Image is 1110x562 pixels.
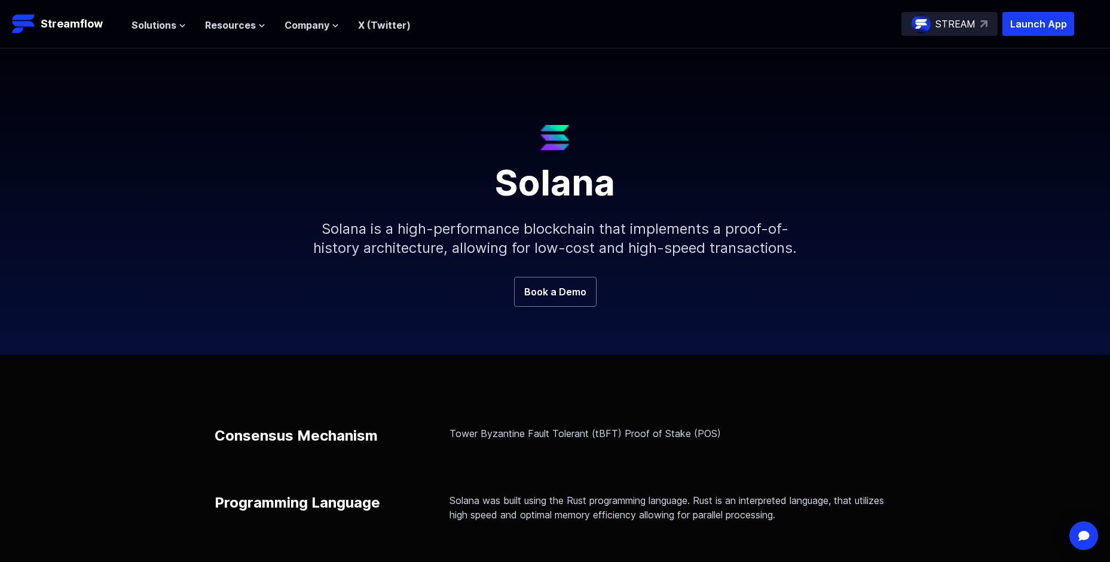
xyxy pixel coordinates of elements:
img: top-right-arrow.svg [980,20,987,28]
p: Tower Byzantine Fault Tolerant (tBFT) Proof of Stake (POS) [449,426,896,441]
button: Solutions [132,18,186,32]
p: Programming Language [215,493,380,512]
p: Consensus Mechanism [215,426,378,445]
h1: Solana [268,150,842,200]
a: X (Twitter) [358,19,411,31]
div: Open Intercom Messenger [1069,521,1098,550]
a: Book a Demo [514,277,597,307]
span: Solutions [132,18,176,32]
span: Resources [205,18,256,32]
p: Streamflow [41,16,103,32]
img: Streamflow Logo [12,12,36,36]
button: Company [285,18,339,32]
a: STREAM [901,12,998,36]
img: streamflow-logo-circle.png [912,14,931,33]
span: Company [285,18,329,32]
a: Streamflow [12,12,120,36]
p: STREAM [935,17,976,31]
p: Solana was built using the Rust programming language. Rust is an interpreted language, that utili... [449,493,896,522]
button: Launch App [1002,12,1074,36]
p: Solana is a high-performance blockchain that implements a proof-of-history architecture, allowing... [298,200,812,277]
img: Solana [540,125,570,150]
button: Resources [205,18,265,32]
